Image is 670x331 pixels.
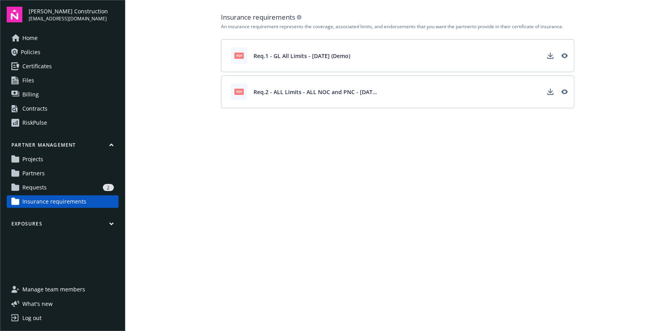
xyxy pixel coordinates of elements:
img: navigator-logo.svg [7,7,22,22]
span: Files [22,74,34,87]
div: RiskPulse [22,116,47,129]
span: Certificates [22,60,52,73]
a: Files [7,74,119,87]
div: An insurance requirement represents the coverage, associated limits, and endorsements that you wa... [221,24,574,30]
div: Contracts [22,102,47,115]
a: Policies [7,46,119,58]
a: View [558,85,571,98]
a: Projects [7,153,119,165]
span: Partners [22,167,45,180]
a: Billing [7,88,119,101]
span: Policies [21,46,40,58]
span: Home [22,32,38,44]
a: Partners [7,167,119,180]
a: Download [544,49,557,62]
a: Contracts [7,102,119,115]
a: Insurance requirements [7,195,119,208]
span: Requests [22,181,47,194]
span: Req.2 - ALL Limits - ALL NOC and PNC - Apr 29(Demo) [254,88,379,96]
span: Req.1 - GL All Limits - Apr28 (Demo) [254,52,350,60]
button: Partner management [7,142,119,151]
button: What's new [7,300,65,308]
a: Manage team members [7,283,119,296]
span: Projects [22,153,43,165]
button: Exposures [7,220,119,230]
a: Requests2 [7,181,119,194]
span: [PERSON_NAME] Construction [29,7,108,15]
a: Home [7,32,119,44]
a: Download [544,85,557,98]
span: Billing [22,88,39,101]
a: Certificates [7,60,119,73]
span: [EMAIL_ADDRESS][DOMAIN_NAME] [29,15,108,22]
div: 2 [103,184,114,191]
span: What ' s new [22,300,53,308]
div: Insurance requirements [221,13,574,22]
a: RiskPulse [7,116,119,129]
span: pdf [234,53,244,58]
button: [PERSON_NAME] Construction[EMAIL_ADDRESS][DOMAIN_NAME] [29,7,119,22]
div: Log out [22,312,42,324]
span: Manage team members [22,283,85,296]
a: View [558,49,571,62]
span: Insurance requirements [22,195,86,208]
span: pdf [234,89,244,95]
